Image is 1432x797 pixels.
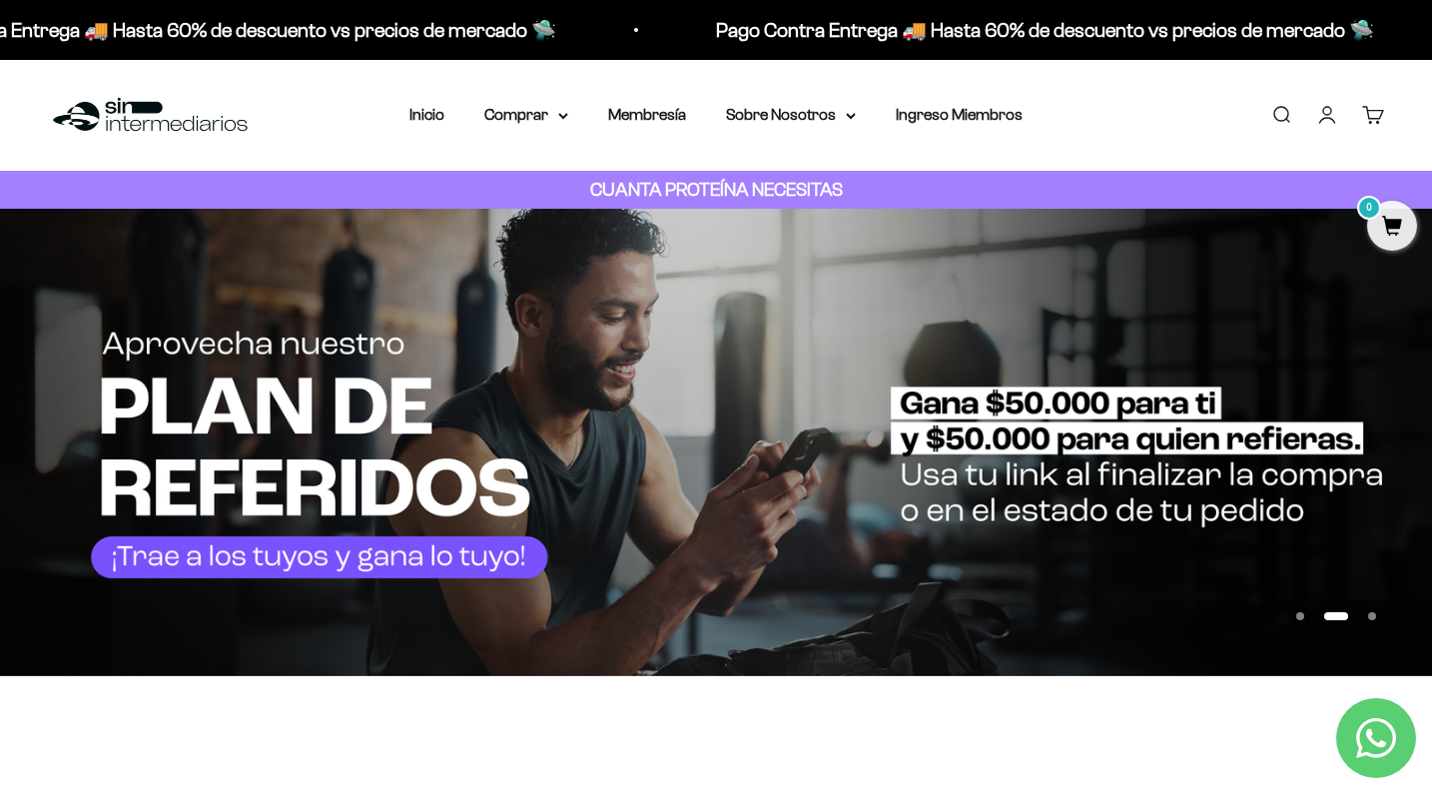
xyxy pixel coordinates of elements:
summary: Comprar [484,102,568,128]
strong: CUANTA PROTEÍNA NECESITAS [590,179,843,200]
p: Pago Contra Entrega 🚚 Hasta 60% de descuento vs precios de mercado 🛸 [650,14,1308,46]
a: 0 [1367,217,1417,239]
a: Inicio [409,106,444,123]
a: Ingreso Miembros [896,106,1023,123]
mark: 0 [1357,196,1381,220]
a: Membresía [608,106,686,123]
summary: Sobre Nosotros [726,102,856,128]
